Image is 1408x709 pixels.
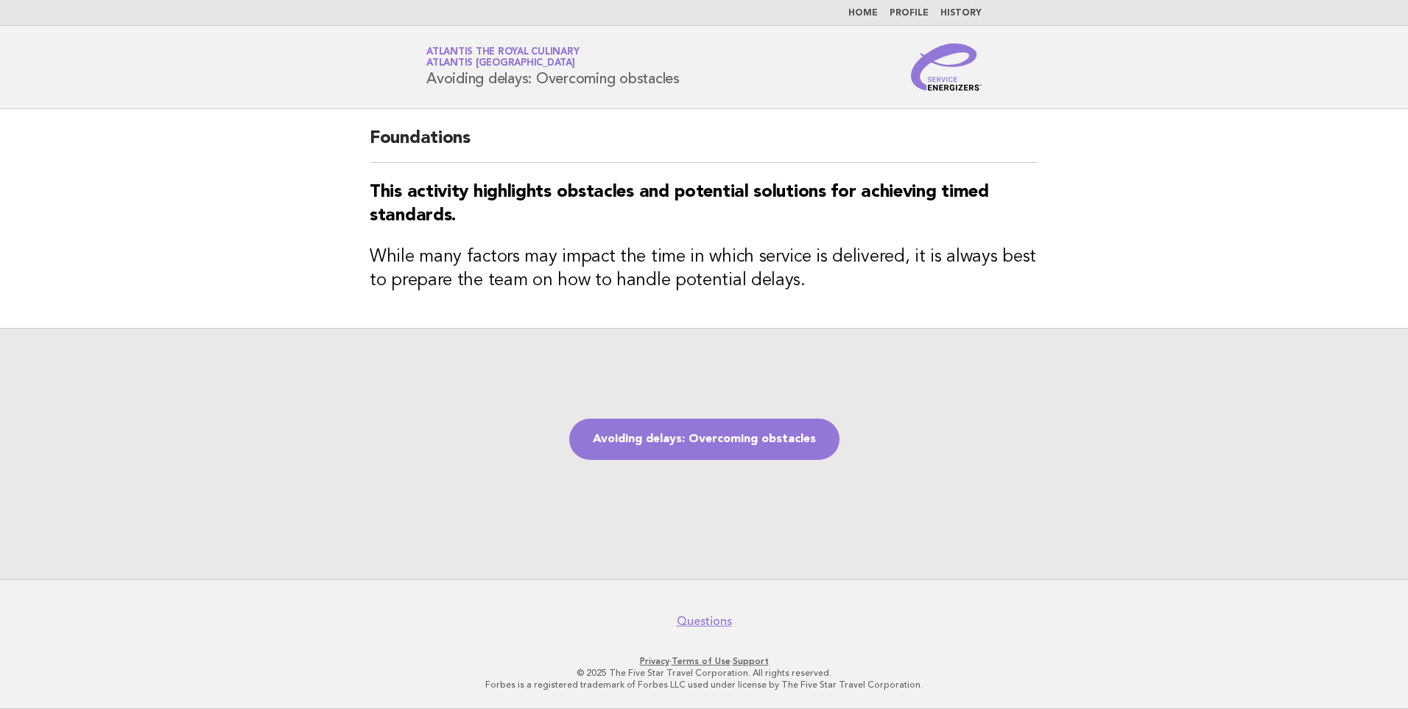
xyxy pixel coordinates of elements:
[253,679,1155,691] p: Forbes is a registered trademark of Forbes LLC used under license by The Five Star Travel Corpora...
[426,48,680,86] h1: Avoiding delays: Overcoming obstacles
[569,419,839,460] a: Avoiding delays: Overcoming obstacles
[911,43,982,91] img: Service Energizers
[426,59,575,69] span: Atlantis [GEOGRAPHIC_DATA]
[370,127,1038,163] h2: Foundations
[253,667,1155,679] p: © 2025 The Five Star Travel Corporation. All rights reserved.
[733,656,769,666] a: Support
[672,656,731,666] a: Terms of Use
[370,184,989,225] strong: This activity highlights obstacles and potential solutions for achieving timed standards.
[890,9,929,18] a: Profile
[677,614,732,629] a: Questions
[370,245,1038,293] h3: While many factors may impact the time in which service is delivered, it is always best to prepar...
[640,656,669,666] a: Privacy
[940,9,982,18] a: History
[253,655,1155,667] p: · ·
[426,47,579,68] a: Atlantis the Royal CulinaryAtlantis [GEOGRAPHIC_DATA]
[848,9,878,18] a: Home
